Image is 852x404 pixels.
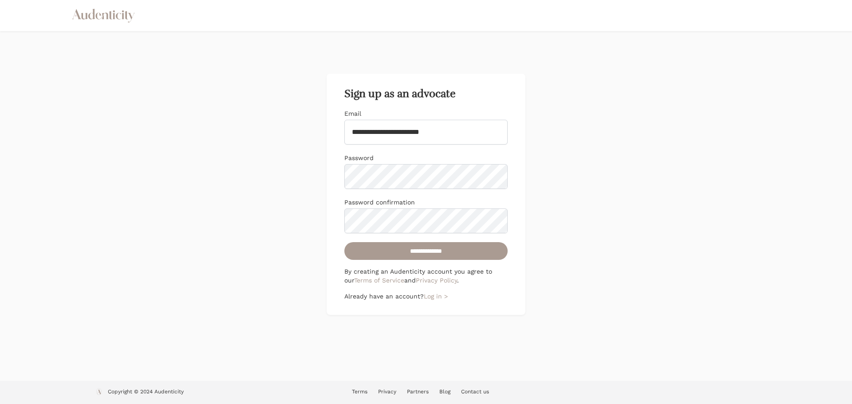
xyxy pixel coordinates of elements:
a: Terms of Service [354,277,404,284]
a: Privacy [378,388,396,395]
a: Partners [407,388,429,395]
p: Copyright © 2024 Audenticity [108,388,184,397]
a: Contact us [461,388,489,395]
label: Password [344,154,374,161]
label: Email [344,110,361,117]
p: Already have an account? [344,292,508,301]
a: Log in > [424,293,448,300]
a: Terms [352,388,367,395]
label: Password confirmation [344,199,415,206]
p: By creating an Audenticity account you agree to our and . [344,267,508,285]
a: Blog [439,388,450,395]
h2: Sign up as an advocate [344,88,508,100]
a: Privacy Policy [416,277,457,284]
